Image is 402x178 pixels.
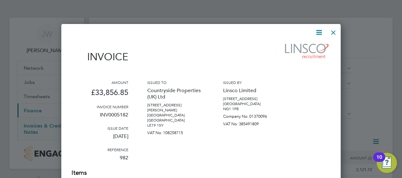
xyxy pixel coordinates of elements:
[71,51,128,63] h1: Invoice
[71,104,128,109] h3: Invoice number
[147,123,204,128] p: LE19 1SY
[223,119,280,127] p: VAT No: 385491809
[71,147,128,152] h3: Reference
[71,126,128,131] h3: Issue date
[223,106,280,111] p: NG1 1PB
[71,80,128,85] h3: Amount
[223,80,280,85] h3: Issued by
[147,113,204,118] p: [GEOGRAPHIC_DATA]
[71,85,128,104] p: £33,856.85
[147,128,204,135] p: VAT No: 108258715
[377,153,397,173] button: Open Resource Center, 10 new notifications
[147,103,204,113] p: [STREET_ADDRESS][PERSON_NAME]
[71,169,331,177] h2: Items
[282,41,331,60] img: linsco-logo-remittance.png
[71,109,128,126] p: INV0005182
[147,80,204,85] h3: Issued to
[223,111,280,119] p: Company No: 01370096
[376,157,382,165] div: 10
[147,85,204,103] p: Countryside Properties (UK) Ltd
[223,85,280,96] p: Linsco Limited
[71,152,128,169] p: 982
[147,118,204,123] p: [GEOGRAPHIC_DATA]
[223,101,280,106] p: [GEOGRAPHIC_DATA]
[223,96,280,101] p: [STREET_ADDRESS]
[71,131,128,147] p: [DATE]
